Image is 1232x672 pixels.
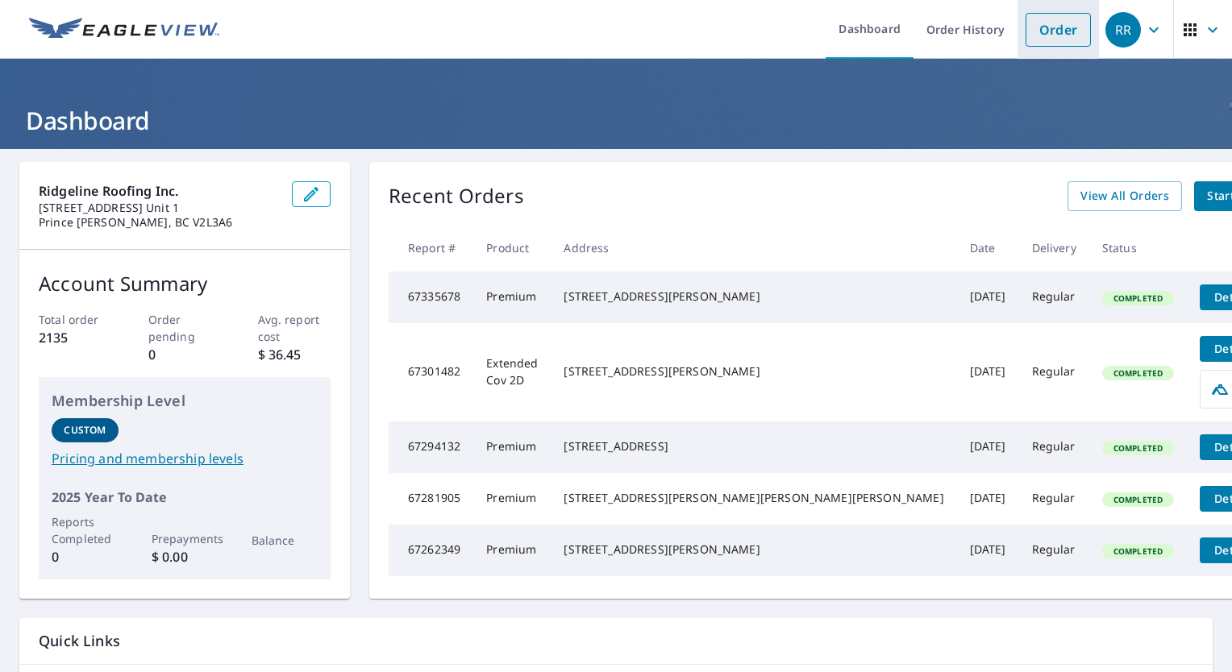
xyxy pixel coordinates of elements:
a: View All Orders [1068,181,1182,211]
td: 67262349 [389,525,473,576]
p: [STREET_ADDRESS] Unit 1 [39,201,279,215]
p: Recent Orders [389,181,524,211]
div: [STREET_ADDRESS][PERSON_NAME] [564,363,943,380]
td: 67281905 [389,473,473,525]
p: Prince [PERSON_NAME], BC V2L3A6 [39,215,279,230]
th: Address [551,224,956,272]
img: EV Logo [29,18,219,42]
div: RR [1105,12,1141,48]
td: [DATE] [957,421,1019,473]
td: [DATE] [957,323,1019,421]
td: [DATE] [957,525,1019,576]
div: [STREET_ADDRESS][PERSON_NAME] [564,288,943,305]
td: Regular [1019,272,1089,323]
p: Total order [39,311,112,328]
a: Pricing and membership levels [52,449,318,468]
td: Regular [1019,421,1089,473]
td: 67294132 [389,421,473,473]
p: Order pending [148,311,222,345]
td: Premium [473,473,551,525]
td: Regular [1019,525,1089,576]
td: [DATE] [957,473,1019,525]
p: Account Summary [39,269,331,298]
p: 2025 Year To Date [52,487,318,507]
h1: Dashboard [19,104,1213,137]
td: Regular [1019,323,1089,421]
p: 0 [148,345,222,364]
td: Regular [1019,473,1089,525]
span: Completed [1104,367,1172,379]
p: Reports Completed [52,513,119,547]
p: 2135 [39,328,112,347]
th: Product [473,224,551,272]
p: Avg. report cost [258,311,331,345]
p: Ridgeline Roofing Inc. [39,181,279,201]
td: 67301482 [389,323,473,421]
span: Completed [1104,442,1172,454]
th: Status [1089,224,1187,272]
div: [STREET_ADDRESS] [564,438,943,454]
p: $ 0.00 [152,547,219,566]
span: Completed [1104,494,1172,505]
td: Premium [473,272,551,323]
p: Custom [64,423,106,438]
td: Extended Cov 2D [473,323,551,421]
th: Date [957,224,1019,272]
p: 0 [52,547,119,566]
td: Premium [473,421,551,473]
span: View All Orders [1080,186,1169,206]
p: Balance [252,532,318,549]
div: [STREET_ADDRESS][PERSON_NAME][PERSON_NAME][PERSON_NAME] [564,490,943,506]
p: Membership Level [52,390,318,412]
a: Order [1026,13,1091,47]
td: [DATE] [957,272,1019,323]
p: $ 36.45 [258,345,331,364]
th: Report # [389,224,473,272]
span: Completed [1104,545,1172,557]
td: 67335678 [389,272,473,323]
td: Premium [473,525,551,576]
div: [STREET_ADDRESS][PERSON_NAME] [564,541,943,558]
span: Completed [1104,292,1172,304]
p: Quick Links [39,631,1193,651]
p: Prepayments [152,530,219,547]
th: Delivery [1019,224,1089,272]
